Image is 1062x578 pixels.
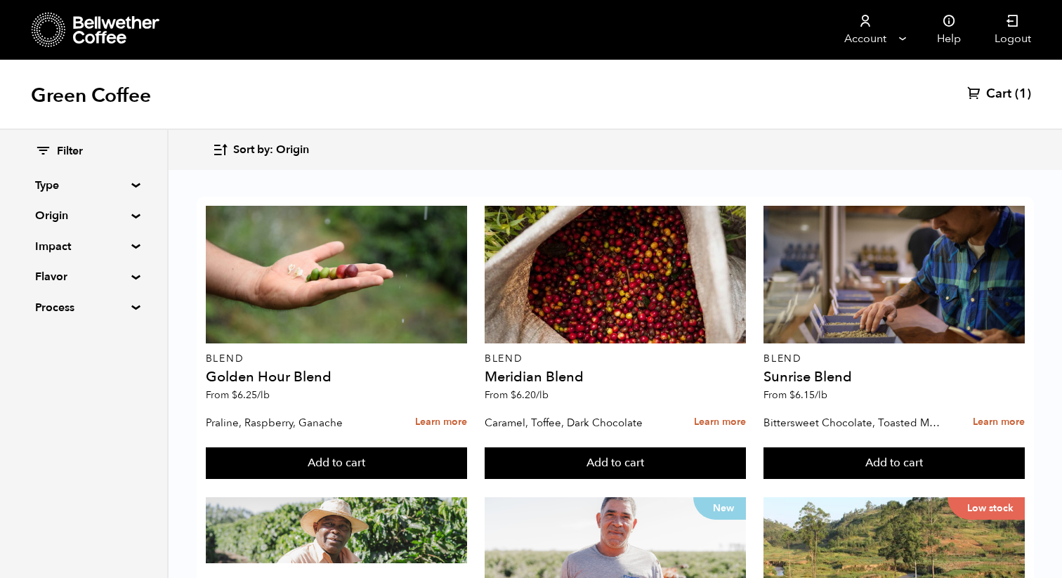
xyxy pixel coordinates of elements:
[35,177,132,194] summary: Type
[789,388,795,402] span: $
[485,412,662,433] p: Caramel, Toffee, Dark Chocolate
[485,388,549,402] span: From
[485,354,746,364] p: Blend
[257,388,270,402] span: /lb
[212,133,309,166] button: Sort by: Origin
[967,86,1031,103] a: Cart (1)
[536,388,549,402] span: /lb
[57,144,83,159] span: Filter
[31,83,151,108] h1: Green Coffee
[511,388,549,402] bdi: 6.20
[232,388,237,402] span: $
[232,388,270,402] bdi: 6.25
[35,207,132,224] summary: Origin
[35,238,132,255] summary: Impact
[694,407,746,438] a: Learn more
[233,143,309,158] span: Sort by: Origin
[485,370,746,384] h4: Meridian Blend
[763,388,827,402] span: From
[415,407,467,438] a: Learn more
[763,370,1025,384] h4: Sunrise Blend
[693,497,746,520] p: New
[948,497,1025,520] p: Low stock
[763,447,1025,480] button: Add to cart
[789,388,827,402] bdi: 6.15
[511,388,516,402] span: $
[763,412,941,433] p: Bittersweet Chocolate, Toasted Marshmallow, Candied Orange, Praline
[206,354,467,364] p: Blend
[763,354,1025,364] p: Blend
[973,407,1025,438] a: Learn more
[485,447,746,480] button: Add to cart
[35,299,132,316] summary: Process
[206,412,383,433] p: Praline, Raspberry, Ganache
[1015,86,1031,103] span: (1)
[35,268,132,285] summary: Flavor
[206,447,467,480] button: Add to cart
[206,370,467,384] h4: Golden Hour Blend
[986,86,1011,103] span: Cart
[815,388,827,402] span: /lb
[206,388,270,402] span: From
